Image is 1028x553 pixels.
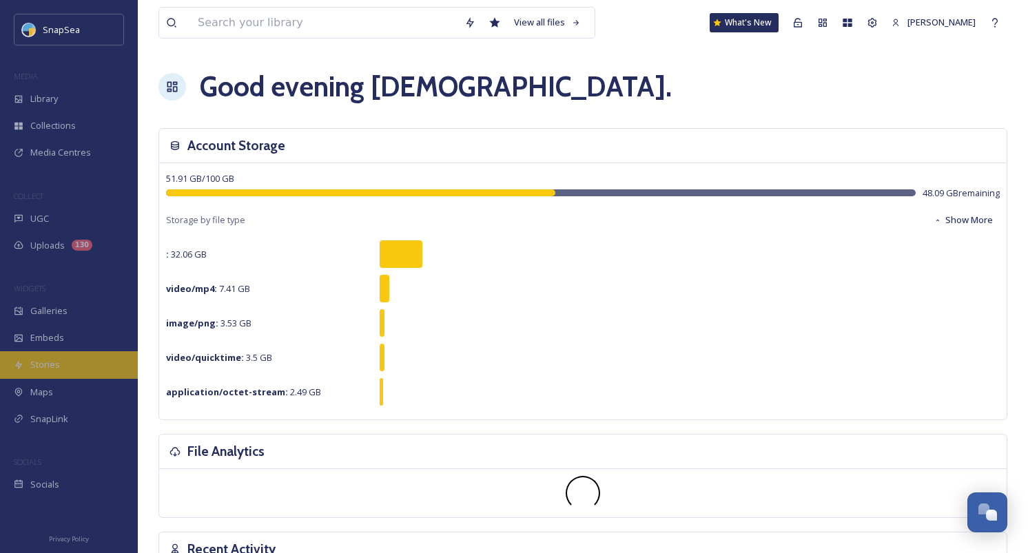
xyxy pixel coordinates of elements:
span: Privacy Policy [49,534,89,543]
span: 3.53 GB [166,317,251,329]
h3: File Analytics [187,441,265,461]
span: 32.06 GB [166,248,207,260]
span: 7.41 GB [166,282,250,295]
a: Privacy Policy [49,530,89,546]
span: 2.49 GB [166,386,321,398]
a: What's New [710,13,779,32]
button: Open Chat [967,492,1007,532]
span: 51.91 GB / 100 GB [166,172,234,185]
span: WIDGETS [14,283,45,293]
button: Show More [927,207,1000,233]
strong: : [166,248,169,260]
input: Search your library [191,8,458,38]
span: Uploads [30,239,65,252]
h1: Good evening [DEMOGRAPHIC_DATA] . [200,66,672,107]
span: SOCIALS [14,457,41,467]
span: Stories [30,358,60,371]
span: Socials [30,478,59,491]
strong: video/quicktime : [166,351,244,364]
span: Media Centres [30,146,91,159]
strong: video/mp4 : [166,282,217,295]
span: Collections [30,119,76,132]
img: snapsea-logo.png [22,23,36,36]
span: Maps [30,386,53,399]
span: Embeds [30,331,64,344]
strong: image/png : [166,317,218,329]
span: COLLECT [14,191,43,201]
span: 3.5 GB [166,351,272,364]
a: [PERSON_NAME] [885,9,983,36]
span: MEDIA [14,71,38,81]
span: Library [30,92,58,105]
span: 48.09 GB remaining [923,187,1000,200]
span: [PERSON_NAME] [907,16,976,28]
strong: application/octet-stream : [166,386,288,398]
a: View all files [507,9,588,36]
span: SnapLink [30,413,68,426]
span: Storage by file type [166,213,245,227]
div: 130 [72,240,92,251]
span: SnapSea [43,23,80,36]
span: Galleries [30,304,68,317]
h3: Account Storage [187,136,285,156]
span: UGC [30,212,49,225]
